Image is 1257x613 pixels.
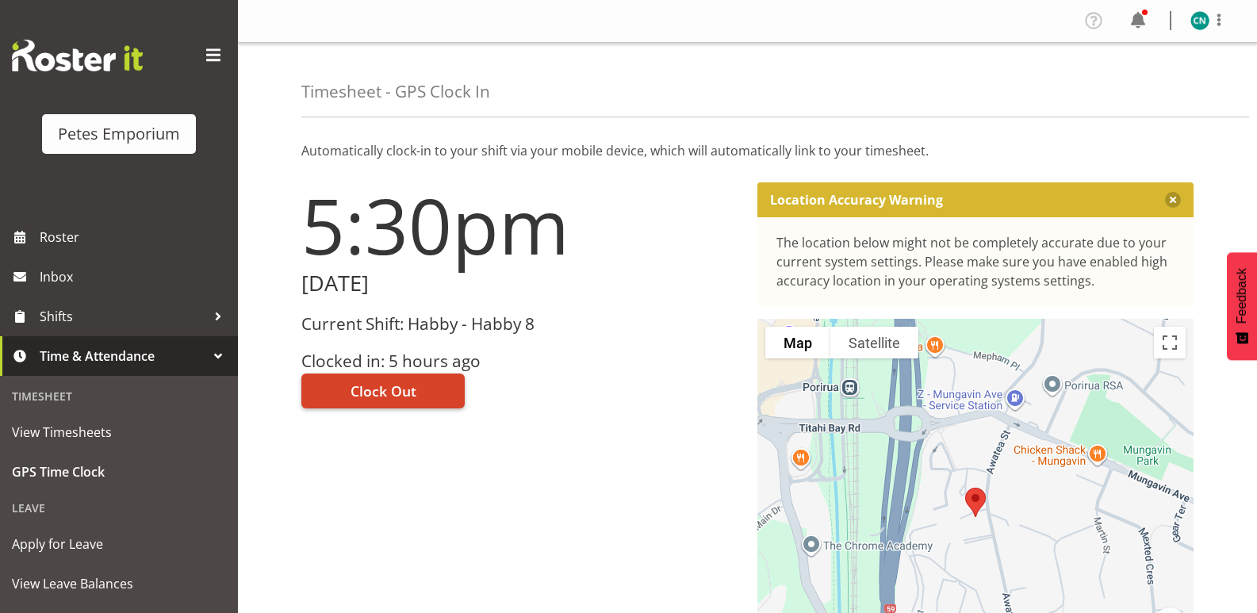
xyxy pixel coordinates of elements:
img: Rosterit website logo [12,40,143,71]
div: Petes Emporium [58,122,180,146]
button: Clock Out [301,374,465,408]
a: View Timesheets [4,412,234,452]
span: Shifts [40,305,206,328]
a: Apply for Leave [4,524,234,564]
div: Timesheet [4,380,234,412]
div: The location below might not be completely accurate due to your current system settings. Please m... [776,233,1175,290]
p: Automatically clock-in to your shift via your mobile device, which will automatically link to you... [301,141,1194,160]
h4: Timesheet - GPS Clock In [301,82,490,101]
img: christine-neville11214.jpg [1190,11,1209,30]
button: Feedback - Show survey [1227,252,1257,360]
button: Close message [1165,192,1181,208]
span: Time & Attendance [40,344,206,368]
span: Inbox [40,265,230,289]
p: Location Accuracy Warning [770,192,943,208]
h1: 5:30pm [301,182,738,268]
a: GPS Time Clock [4,452,234,492]
span: View Leave Balances [12,572,226,596]
a: View Leave Balances [4,564,234,603]
h3: Current Shift: Habby - Habby 8 [301,315,738,333]
button: Toggle fullscreen view [1154,327,1186,358]
div: Leave [4,492,234,524]
h2: [DATE] [301,271,738,296]
span: Apply for Leave [12,532,226,556]
span: GPS Time Clock [12,460,226,484]
h3: Clocked in: 5 hours ago [301,352,738,370]
span: Roster [40,225,230,249]
button: Show street map [765,327,830,358]
span: Clock Out [351,381,416,401]
button: Show satellite imagery [830,327,918,358]
span: Feedback [1235,268,1249,324]
span: View Timesheets [12,420,226,444]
